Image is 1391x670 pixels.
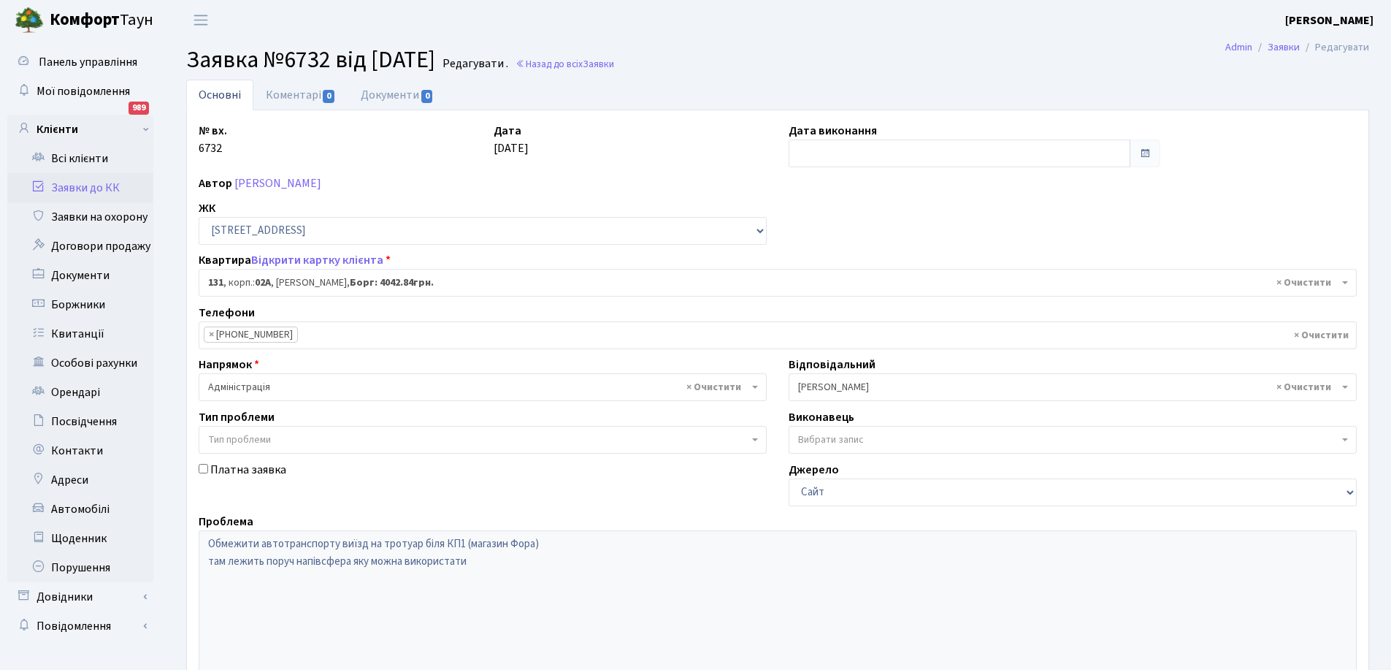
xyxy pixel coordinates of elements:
a: Заявки [1268,39,1300,55]
a: Admin [1225,39,1252,55]
span: <b>131</b>, корп.: <b>02А</b>, Новаківський Олексій Миколайович, <b>Борг: 4042.84грн.</b> [199,269,1357,297]
b: Борг: 4042.84грн. [350,275,434,290]
span: Видалити всі елементи [1276,275,1331,290]
a: Орендарі [7,378,153,407]
a: Коментарі [253,80,348,110]
label: Платна заявка [210,461,286,479]
a: Заявки до КК [7,173,153,202]
label: № вх. [199,122,227,140]
label: ЖК [199,199,215,217]
label: Квартира [199,251,391,269]
span: 0 [323,90,334,103]
li: Редагувати [1300,39,1369,56]
a: [PERSON_NAME] [1285,12,1373,29]
a: Посвідчення [7,407,153,436]
a: Повідомлення [7,612,153,641]
li: +380936316871 [204,327,298,343]
label: Автор [199,175,232,192]
nav: breadcrumb [1203,32,1391,63]
div: [DATE] [483,122,778,167]
a: Клієнти [7,115,153,144]
a: Боржники [7,290,153,319]
span: Адміністрація [199,373,767,401]
label: Джерело [789,461,839,479]
span: Адміністрація [208,380,748,395]
a: [PERSON_NAME] [234,175,321,191]
span: 0 [421,90,433,103]
img: logo.png [15,6,44,35]
a: Мої повідомлення989 [7,77,153,106]
a: Порушення [7,553,153,582]
div: 989 [129,102,149,115]
span: Синельник С.В. [798,380,1338,395]
span: Тип проблеми [208,433,271,447]
a: Довідники [7,582,153,612]
a: Панель управління [7,47,153,77]
a: Квитанції [7,319,153,349]
b: Комфорт [50,8,120,31]
a: Автомобілі [7,495,153,524]
a: Всі клієнти [7,144,153,173]
span: Таун [50,8,153,33]
label: Дата [494,122,521,140]
a: Договори продажу [7,232,153,261]
b: 131 [208,275,223,290]
a: Адреси [7,465,153,495]
span: Панель управління [39,54,137,70]
label: Виконавець [789,408,854,426]
span: Вибрати запис [798,433,864,447]
a: Особові рахунки [7,349,153,378]
label: Телефони [199,304,255,321]
a: Назад до всіхЗаявки [516,57,614,71]
span: Видалити всі елементи [1276,380,1331,395]
a: Основні [186,80,253,110]
label: Напрямок [199,356,259,373]
label: Проблема [199,513,253,530]
span: Заявки [583,57,614,71]
label: Дата виконання [789,122,877,140]
label: Відповідальний [789,356,875,373]
a: Відкрити картку клієнта [251,252,383,268]
b: 02А [255,275,271,290]
a: Документи [348,80,446,110]
a: Заявки на охорону [7,202,153,232]
a: Контакти [7,436,153,465]
div: 6732 [188,122,483,167]
span: Синельник С.В. [789,373,1357,401]
span: Видалити всі елементи [1294,328,1349,343]
span: Мої повідомлення [37,83,130,99]
label: Тип проблеми [199,408,275,426]
small: Редагувати . [440,57,508,71]
span: Заявка №6732 від [DATE] [186,43,435,77]
a: Документи [7,261,153,290]
button: Переключити навігацію [183,8,219,32]
span: Видалити всі елементи [686,380,741,395]
a: Щоденник [7,524,153,553]
span: <b>131</b>, корп.: <b>02А</b>, Новаківський Олексій Миколайович, <b>Борг: 4042.84грн.</b> [208,275,1338,290]
b: [PERSON_NAME] [1285,12,1373,28]
span: × [209,327,214,342]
